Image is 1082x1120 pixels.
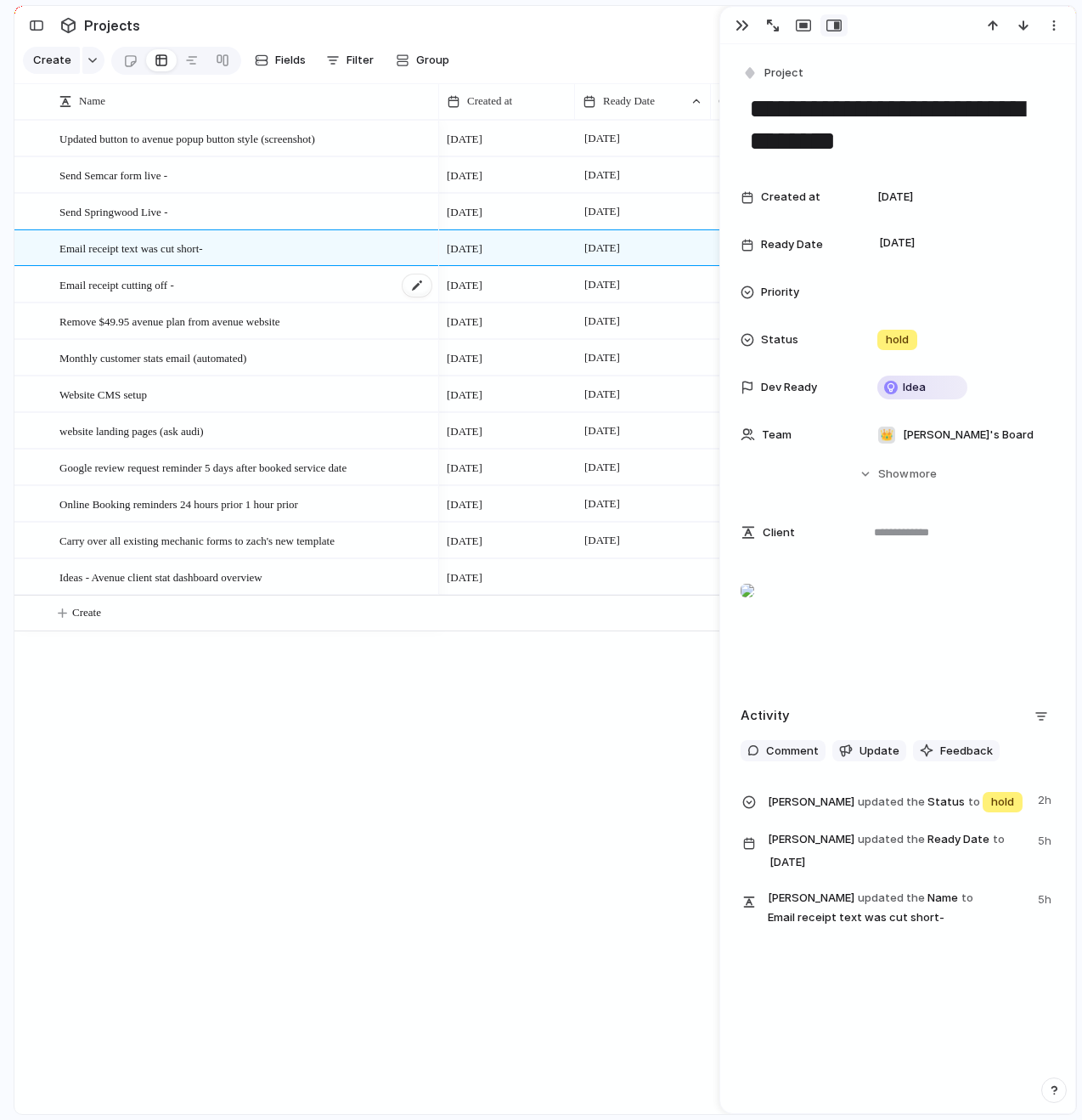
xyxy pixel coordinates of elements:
span: Status [761,331,798,348]
span: updated the [858,794,925,811]
span: [DATE] [580,457,624,478]
span: [DATE] [580,530,624,551]
span: 2h [1038,789,1055,809]
span: Fields [275,52,306,69]
span: [PERSON_NAME] [768,890,854,907]
span: Show [878,466,909,483]
span: [DATE] [580,384,624,404]
span: [DATE] [877,189,913,206]
span: [DATE] [580,201,624,222]
button: Create [23,47,80,74]
span: [PERSON_NAME] [768,794,854,811]
span: more [910,466,937,483]
span: Email receipt cutting off - [59,274,174,294]
span: [DATE] [447,569,482,586]
span: Created at [761,189,820,206]
span: [DATE] [447,314,482,331]
span: to [968,794,980,811]
span: [DATE] [447,350,482,367]
span: Priority [761,284,799,301]
span: Team [762,427,792,444]
button: Update [832,740,906,762]
span: Comment [766,743,819,760]
span: [DATE] [447,204,482,221]
span: [DATE] [447,277,482,294]
button: Fields [248,47,313,74]
span: [DATE] [580,311,624,331]
span: Group [416,52,449,69]
span: Online Booking reminders 24 hours prior 1 hour prior [59,494,298,513]
span: hold [991,794,1014,811]
span: [DATE] [580,494,624,514]
span: [DATE] [580,274,624,295]
span: [DATE] [447,460,482,477]
button: Group [387,47,458,74]
span: Created at [467,93,512,110]
span: Carry over all existing mechanic forms to zach's new template [59,530,335,550]
span: Dev Ready [761,379,817,396]
span: [DATE] [580,165,624,185]
span: [DATE] [580,128,624,149]
span: Website CMS setup [59,384,147,404]
span: Feedback [940,743,993,760]
span: Name [79,93,105,110]
span: Status [768,789,1028,814]
span: Send Semcar form live - [59,165,167,184]
button: Showmore [741,459,1055,489]
button: Comment [741,740,826,762]
span: Project [764,65,803,82]
span: to [993,831,1005,848]
button: Project [739,61,809,86]
h2: Activity [741,706,790,726]
span: hold [886,331,909,348]
span: Update [859,743,899,760]
span: [PERSON_NAME] [768,831,854,848]
span: Name Email receipt text was cut short- [768,888,1028,926]
span: 5h [1038,888,1055,908]
span: Idea [903,379,926,396]
span: [DATE] [447,533,482,550]
span: [DATE] [875,233,920,253]
span: website landing pages (ask audi) [59,421,204,440]
div: 👑 [878,427,895,444]
span: Client [763,524,795,541]
span: [DATE] [580,348,624,368]
span: updated the [858,890,925,907]
span: to [961,890,973,907]
button: Filter [319,47,380,74]
span: [DATE] [447,167,482,184]
button: Feedback [913,740,1000,762]
span: updated the [858,831,925,848]
span: Ready Date [768,829,1028,874]
span: Ready Date [603,93,655,110]
span: [DATE] [580,421,624,441]
span: Create [72,604,101,621]
span: [DATE] [447,240,482,257]
span: Projects [81,10,144,41]
span: [DATE] [580,238,624,258]
span: Ideas - Avenue client stat dashboard overview [59,567,262,586]
span: Monthly customer stats email (automated) [59,348,246,367]
span: [DATE] [765,852,810,873]
span: 5h [1038,829,1055,850]
span: Filter [347,52,374,69]
span: Remove $49.95 avenue plan from avenue website [59,311,280,331]
span: Ready Date [761,236,823,253]
span: [DATE] [447,496,482,513]
span: Send Springwood Live - [59,201,167,221]
span: [DATE] [447,387,482,404]
span: [DATE] [447,131,482,148]
span: [DATE] [447,423,482,440]
span: Create [33,52,71,69]
span: Google review request reminder 5 days after booked service date [59,457,347,477]
span: Email receipt text was cut short- [59,238,203,257]
span: [PERSON_NAME]'s Board [903,427,1034,444]
span: Updated button to avenue popup button style (screenshot) [59,128,315,148]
